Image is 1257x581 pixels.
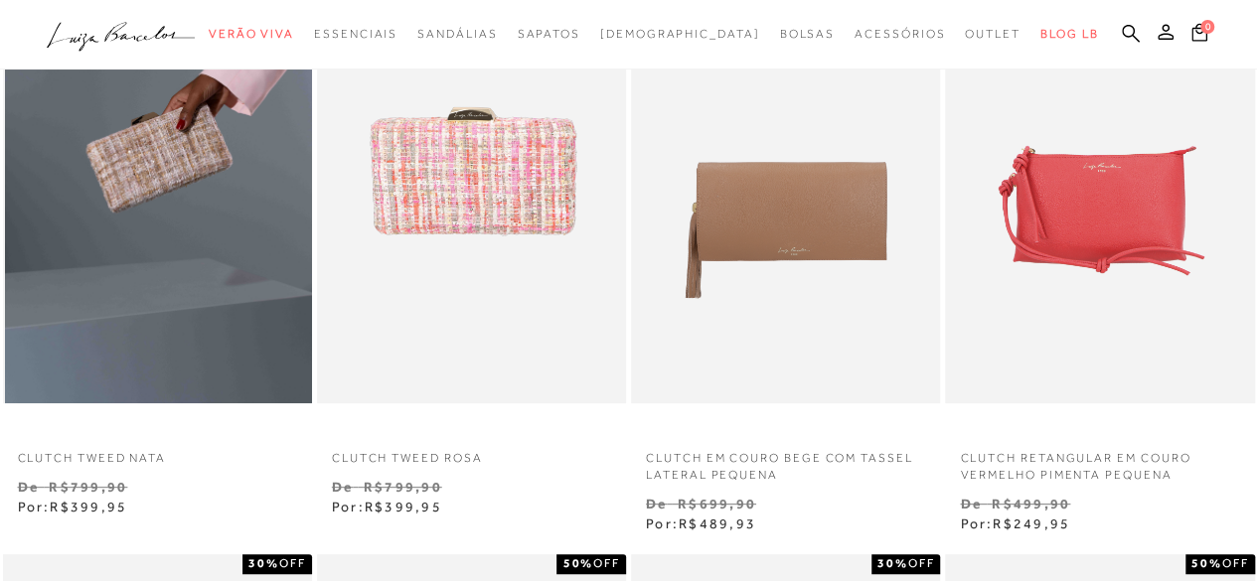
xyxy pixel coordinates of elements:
[779,27,835,41] span: Bolsas
[1185,22,1213,49] button: 0
[18,479,39,495] small: De
[1191,556,1222,570] strong: 50%
[960,515,1070,531] span: Por:
[50,499,127,514] span: R$399,95
[992,496,1070,511] small: R$499,90
[365,499,442,514] span: R$399,95
[1040,16,1098,53] a: BLOG LB
[593,556,620,570] span: OFF
[855,16,945,53] a: categoryNavScreenReaderText
[317,438,626,467] a: CLUTCH TWEED ROSA
[209,27,294,41] span: Verão Viva
[209,16,294,53] a: categoryNavScreenReaderText
[993,515,1070,531] span: R$249,95
[600,16,760,53] a: noSubCategoriesText
[517,27,579,41] span: Sapatos
[1200,20,1214,34] span: 0
[49,479,127,495] small: R$799,90
[562,556,593,570] strong: 50%
[646,496,667,511] small: De
[779,16,835,53] a: categoryNavScreenReaderText
[1222,556,1249,570] span: OFF
[678,496,756,511] small: R$699,90
[1040,27,1098,41] span: BLOG LB
[855,27,945,41] span: Acessórios
[631,438,940,484] a: CLUTCH EM COURO BEGE COM TASSEL LATERAL PEQUENA
[332,479,353,495] small: De
[960,496,981,511] small: De
[965,16,1021,53] a: categoryNavScreenReaderText
[364,479,442,495] small: R$799,90
[877,556,908,570] strong: 30%
[332,499,442,514] span: Por:
[679,515,756,531] span: R$489,93
[279,556,306,570] span: OFF
[417,16,497,53] a: categoryNavScreenReaderText
[965,27,1021,41] span: Outlet
[600,27,760,41] span: [DEMOGRAPHIC_DATA]
[3,438,312,467] a: CLUTCH TWEED NATA
[314,16,397,53] a: categoryNavScreenReaderText
[248,556,279,570] strong: 30%
[18,499,128,514] span: Por:
[417,27,497,41] span: Sandálias
[314,27,397,41] span: Essenciais
[646,515,756,531] span: Por:
[907,556,934,570] span: OFF
[945,438,1254,484] a: CLUTCH RETANGULAR EM COURO VERMELHO PIMENTA PEQUENA
[517,16,579,53] a: categoryNavScreenReaderText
